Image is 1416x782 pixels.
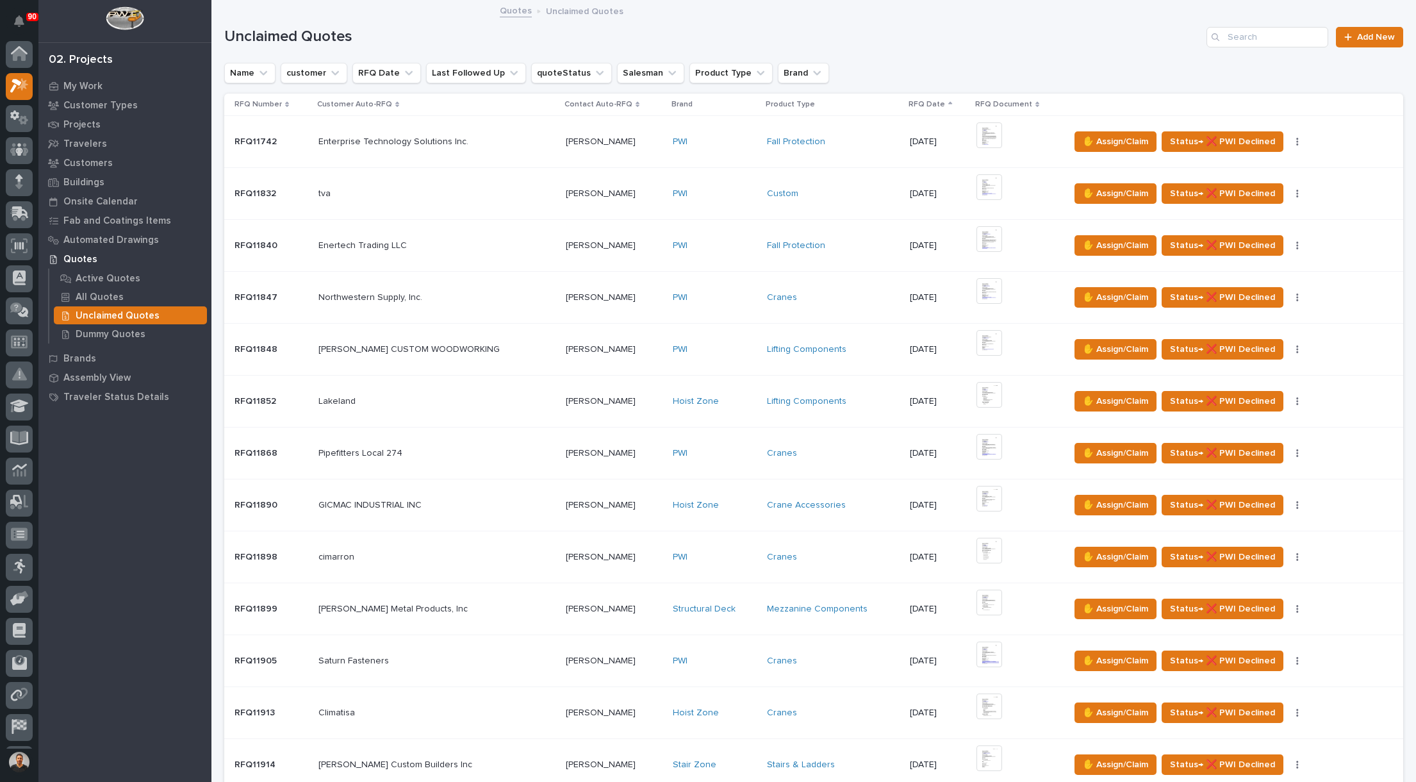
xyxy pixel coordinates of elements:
span: ✋ Assign/Claim [1083,445,1148,461]
h1: Unclaimed Quotes [224,28,1201,46]
a: Active Quotes [49,269,211,287]
button: Status→ ❌ PWI Declined [1162,339,1283,360]
button: ✋ Assign/Claim [1074,703,1157,723]
img: Workspace Logo [106,6,144,30]
p: [PERSON_NAME] Custom Builders Inc [318,757,475,770]
a: Hoist Zone [673,396,719,407]
a: Projects [38,115,211,134]
p: [DATE] [910,760,966,770]
a: Quotes [38,249,211,269]
button: ✋ Assign/Claim [1074,183,1157,204]
p: RFQ11899 [235,601,280,615]
span: Status→ ❌ PWI Declined [1170,394,1275,409]
button: ✋ Assign/Claim [1074,547,1157,567]
div: 02. Projects [49,53,113,67]
span: Status→ ❌ PWI Declined [1170,757,1275,772]
p: [PERSON_NAME] [566,238,638,251]
a: Structural Deck [673,604,736,615]
p: 90 [28,12,37,21]
p: Fab and Coatings Items [63,215,171,227]
p: [DATE] [910,500,966,511]
span: Status→ ❌ PWI Declined [1170,549,1275,565]
p: RFQ11742 [235,134,279,147]
span: ✋ Assign/Claim [1083,653,1148,669]
a: Fab and Coatings Items [38,211,211,230]
p: RFQ11832 [235,186,279,199]
p: [DATE] [910,188,966,199]
a: Stair Zone [673,760,716,770]
button: RFQ Date [352,63,421,83]
p: [PERSON_NAME] CUSTOM WOODWORKING [318,342,502,355]
a: Cranes [767,552,797,563]
p: Customer Auto-RFQ [317,97,392,112]
button: quoteStatus [531,63,612,83]
a: PWI [673,344,687,355]
p: Customers [63,158,113,169]
p: RFQ11898 [235,549,280,563]
a: Fall Protection [767,137,825,147]
p: Unclaimed Quotes [76,310,160,322]
button: Name [224,63,276,83]
p: Climatisa [318,705,358,719]
span: ✋ Assign/Claim [1083,134,1148,149]
button: ✋ Assign/Claim [1074,235,1157,256]
tr: RFQ11905RFQ11905 Saturn FastenersSaturn Fasteners [PERSON_NAME][PERSON_NAME] PWI Cranes [DATE]✋ A... [224,635,1403,687]
a: Customer Types [38,96,211,115]
button: Status→ ❌ PWI Declined [1162,443,1283,463]
p: [DATE] [910,137,966,147]
span: ✋ Assign/Claim [1083,394,1148,409]
a: Custom [767,188,798,199]
p: Brands [63,353,96,365]
p: Lakeland [318,394,358,407]
p: Active Quotes [76,273,140,285]
span: Status→ ❌ PWI Declined [1170,445,1275,461]
span: ✋ Assign/Claim [1083,497,1148,513]
p: RFQ11905 [235,653,279,667]
button: Product Type [689,63,773,83]
tr: RFQ11847RFQ11847 Northwestern Supply, Inc.Northwestern Supply, Inc. [PERSON_NAME][PERSON_NAME] PW... [224,272,1403,324]
p: Buildings [63,177,104,188]
p: Travelers [63,138,107,150]
p: [PERSON_NAME] [566,394,638,407]
p: RFQ11868 [235,445,280,459]
button: Status→ ❌ PWI Declined [1162,287,1283,308]
p: tva [318,186,333,199]
p: [DATE] [910,604,966,615]
a: Stairs & Ladders [767,760,835,770]
span: ✋ Assign/Claim [1083,290,1148,305]
p: Contact Auto-RFQ [564,97,632,112]
p: RFQ Document [975,97,1032,112]
button: Status→ ❌ PWI Declined [1162,391,1283,412]
span: Status→ ❌ PWI Declined [1170,705,1275,720]
p: Dummy Quotes [76,329,145,340]
span: Status→ ❌ PWI Declined [1170,290,1275,305]
button: users-avatar [6,749,33,776]
span: Status→ ❌ PWI Declined [1170,186,1275,201]
p: RFQ11913 [235,705,277,719]
button: Status→ ❌ PWI Declined [1162,183,1283,204]
p: [DATE] [910,240,966,251]
p: [PERSON_NAME] [566,497,638,511]
a: PWI [673,137,687,147]
button: ✋ Assign/Claim [1074,287,1157,308]
a: PWI [673,188,687,199]
span: Status→ ❌ PWI Declined [1170,497,1275,513]
tr: RFQ11890RFQ11890 GICMAC INDUSTRIAL INCGICMAC INDUSTRIAL INC [PERSON_NAME][PERSON_NAME] Hoist Zone... [224,479,1403,531]
p: [DATE] [910,656,966,667]
a: Cranes [767,448,797,459]
button: Status→ ❌ PWI Declined [1162,599,1283,619]
span: Status→ ❌ PWI Declined [1170,653,1275,669]
button: Notifications [6,8,33,35]
p: RFQ11840 [235,238,280,251]
p: [DATE] [910,396,966,407]
button: customer [281,63,347,83]
span: Status→ ❌ PWI Declined [1170,238,1275,253]
button: Status→ ❌ PWI Declined [1162,131,1283,152]
a: Mezzanine Components [767,604,868,615]
p: [DATE] [910,448,966,459]
a: Cranes [767,656,797,667]
p: Traveler Status Details [63,392,169,403]
p: RFQ11890 [235,497,280,511]
span: ✋ Assign/Claim [1083,186,1148,201]
tr: RFQ11868RFQ11868 Pipefitters Local 274Pipefitters Local 274 [PERSON_NAME][PERSON_NAME] PWI Cranes... [224,428,1403,479]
